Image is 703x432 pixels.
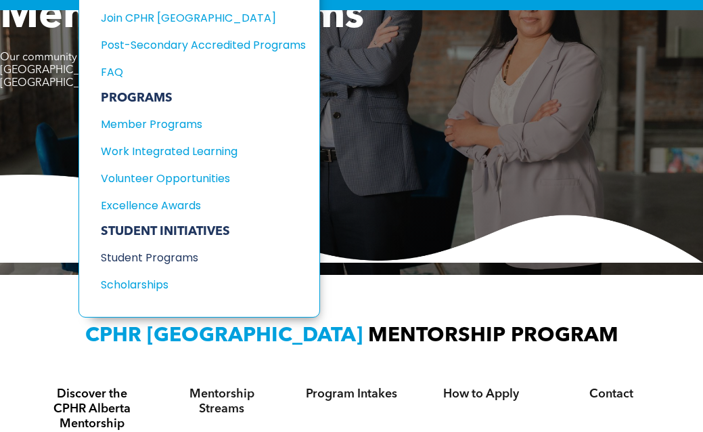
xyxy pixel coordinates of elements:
[558,387,664,402] h4: Contact
[101,143,306,160] a: Work Integrated Learning
[101,91,306,106] div: PROGRAMS
[101,116,286,133] div: Member Programs
[169,387,275,416] h4: Mentorship Streams
[101,170,306,187] a: Volunteer Opportunities
[428,387,534,402] h4: How to Apply
[101,9,306,26] a: Join CPHR [GEOGRAPHIC_DATA]
[101,276,306,293] a: Scholarships
[101,276,286,293] div: Scholarships
[85,326,363,346] span: CPHR [GEOGRAPHIC_DATA]
[101,224,306,239] div: STUDENT INITIATIVES
[101,249,306,266] a: Student Programs
[101,116,306,133] a: Member Programs
[101,170,286,187] div: Volunteer Opportunities
[101,64,286,81] div: FAQ
[101,249,286,266] div: Student Programs
[368,326,618,346] span: MENTORSHIP PROGRAM
[101,197,306,214] a: Excellence Awards
[299,387,405,402] h4: Program Intakes
[101,64,306,81] a: FAQ
[101,9,286,26] div: Join CPHR [GEOGRAPHIC_DATA]
[101,197,286,214] div: Excellence Awards
[101,37,286,53] div: Post-Secondary Accredited Programs
[101,37,306,53] a: Post-Secondary Accredited Programs
[101,143,286,160] div: Work Integrated Learning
